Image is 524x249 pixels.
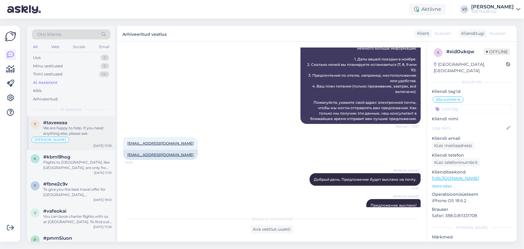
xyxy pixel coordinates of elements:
[125,160,147,165] span: 14:05
[432,79,512,85] div: Kliendi info
[396,186,419,191] span: 14:14
[434,61,506,74] div: [GEOGRAPHIC_DATA], [GEOGRAPHIC_DATA]
[432,176,479,181] a: [URL][DOMAIN_NAME]
[34,156,37,161] span: k
[33,71,62,77] div: Tiimi vestlused
[94,171,112,175] div: [DATE] 11:35
[396,124,419,129] span: Nähtud ✓ 13:57
[101,63,109,69] div: 0
[432,169,512,175] p: Klienditeekond
[34,122,36,127] span: t
[436,98,457,101] span: Alla suhtleb
[471,9,514,14] div: TEZ TOUR OÜ
[43,125,112,136] div: We are happy to help. If you need anything else, please ask.
[432,142,474,150] div: Küsi meiliaadressi
[432,225,512,230] div: [PERSON_NAME]
[251,216,292,222] span: Vestlus on arhiveeritud
[99,71,109,77] div: 14
[432,104,512,113] input: Lisa tag
[415,30,429,37] div: Klient
[32,43,39,51] div: All
[371,203,416,207] span: Предложение выслано!
[72,43,86,51] div: Socials
[460,5,469,14] div: VJ
[34,238,37,242] span: p
[33,88,42,94] div: Kõik
[314,177,416,182] span: Добрый день. Предложение будет выслано на почту.
[5,31,16,42] img: Askly Logo
[50,43,61,51] div: Web
[432,125,505,131] input: Lisa nimi
[489,30,506,37] span: Russian
[393,194,419,199] span: [PERSON_NAME]
[61,107,82,112] span: AI Assistent
[432,191,512,198] p: Operatsioonisüsteem
[301,32,421,124] div: Чтобы найти лучшее предложение по бронированию для вашей поездки в [GEOGRAPHIC_DATA], нам нужно н...
[409,4,446,15] div: Aktiivne
[127,152,194,157] a: [EMAIL_ADDRESS][DOMAIN_NAME]
[437,50,439,55] span: x
[43,214,112,225] div: You can book charter flights with us at [GEOGRAPHIC_DATA]. To find out about available flights an...
[34,183,36,188] span: f
[484,48,510,55] span: Offline
[33,80,58,86] div: AI Assistent
[432,234,512,240] p: Märkmed
[127,141,194,146] a: [EMAIL_ADDRESS][DOMAIN_NAME]
[101,55,109,61] div: 0
[43,187,112,198] div: To give you the best travel offer for [GEOGRAPHIC_DATA], [GEOGRAPHIC_DATA], we need a bit more in...
[251,225,293,233] div: Ava vestlus uuesti
[432,198,512,204] p: iPhone OS 18.6.2
[34,211,36,215] span: v
[432,135,512,142] p: Kliendi email
[37,31,61,38] span: Otsi kliente
[432,88,512,95] p: Kliendi tag'id
[43,235,72,241] span: #pmm5iuon
[435,30,451,37] span: Russian
[432,213,512,219] p: Safari 388.0.811331708
[33,63,63,69] div: Minu vestlused
[432,116,512,122] p: Kliendi nimi
[471,5,514,9] div: [PERSON_NAME]
[393,168,419,173] span: [PERSON_NAME]
[93,198,112,202] div: [DATE] 19:53
[33,55,41,61] div: Uus
[43,120,67,125] span: #taveeeaa
[33,96,58,102] div: Arhiveeritud
[43,154,70,160] span: #kbml9hog
[471,5,520,14] a: [PERSON_NAME]TEZ TOUR OÜ
[432,158,480,167] div: Küsi telefoninumbrit
[43,208,66,214] span: #vafeokai
[432,183,512,189] p: Vaata edasi ...
[43,160,112,171] div: Flights to [GEOGRAPHIC_DATA], like [GEOGRAPHIC_DATA], are only from [GEOGRAPHIC_DATA], [GEOGRAPHI...
[459,30,484,37] div: Klienditugi
[432,152,512,158] p: Kliendi telefon
[446,48,484,55] div: # xid0ukqw
[43,181,68,187] span: #fbne2c9v
[98,43,111,51] div: Email
[93,143,112,148] div: [DATE] 13:36
[432,206,512,213] p: Brauser
[35,138,66,142] span: [PERSON_NAME]
[93,225,112,229] div: [DATE] 17:26
[123,29,167,38] label: Arhiveeritud vestlus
